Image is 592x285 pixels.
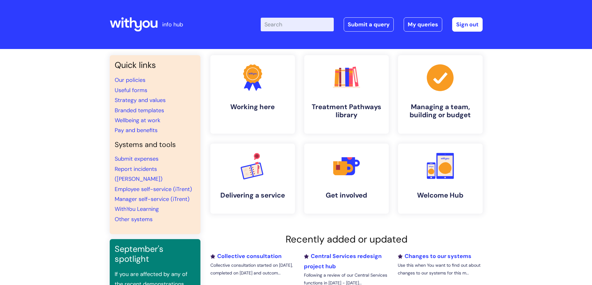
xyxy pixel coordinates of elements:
[309,191,384,199] h4: Get involved
[403,103,478,119] h4: Managing a team, building or budget
[115,216,153,223] a: Other systems
[115,127,158,134] a: Pay and benefits
[344,17,394,32] a: Submit a query
[398,252,471,260] a: Changes to our systems
[115,165,163,183] a: Report incidents ([PERSON_NAME])
[115,117,160,124] a: Wellbeing at work
[210,144,295,214] a: Delivering a service
[403,191,478,199] h4: Welcome Hub
[261,18,334,31] input: Search
[404,17,442,32] a: My queries
[261,17,483,32] div: | -
[304,55,389,134] a: Treatment Pathways library
[210,252,282,260] a: Collective consultation
[115,244,195,264] h3: September's spotlight
[210,55,295,134] a: Working here
[115,195,190,203] a: Manager self-service (iTrent)
[210,234,483,245] h2: Recently added or updated
[115,140,195,149] h4: Systems and tools
[215,191,290,199] h4: Delivering a service
[115,60,195,70] h3: Quick links
[215,103,290,111] h4: Working here
[398,261,482,277] p: Use this when You want to find out about changes to our systems for this m...
[115,155,158,163] a: Submit expenses
[452,17,483,32] a: Sign out
[398,55,483,134] a: Managing a team, building or budget
[309,103,384,119] h4: Treatment Pathways library
[398,144,483,214] a: Welcome Hub
[115,87,147,94] a: Useful forms
[115,76,145,84] a: Our policies
[115,107,164,114] a: Branded templates
[115,96,166,104] a: Strategy and values
[115,185,192,193] a: Employee self-service (iTrent)
[304,252,382,270] a: Central Services redesign project hub
[304,144,389,214] a: Get involved
[115,205,159,213] a: WithYou Learning
[210,261,295,277] p: Collective consultation started on [DATE], completed on [DATE] and outcom...
[162,20,183,29] p: info hub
